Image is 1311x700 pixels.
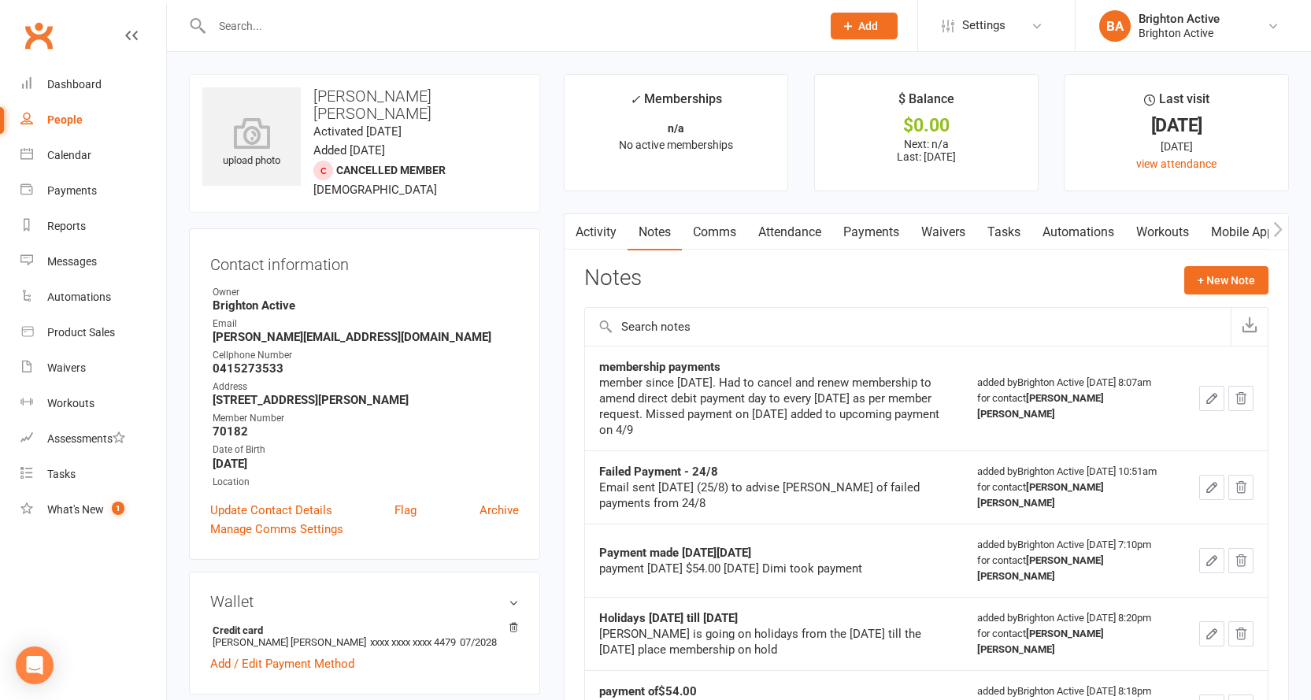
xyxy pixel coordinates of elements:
[831,13,898,39] button: Add
[47,503,104,516] div: What's New
[977,392,1104,420] strong: [PERSON_NAME] [PERSON_NAME]
[20,67,166,102] a: Dashboard
[599,546,751,560] strong: Payment made [DATE][DATE]
[585,308,1231,346] input: Search notes
[619,139,733,151] span: No active memberships
[599,611,738,625] strong: Holidays [DATE] till [DATE]
[210,622,519,650] li: [PERSON_NAME] [PERSON_NAME]
[20,421,166,457] a: Assessments
[962,8,1005,43] span: Settings
[313,183,437,197] span: [DEMOGRAPHIC_DATA]
[977,628,1104,655] strong: [PERSON_NAME] [PERSON_NAME]
[213,298,519,313] strong: Brighton Active
[682,214,747,250] a: Comms
[977,553,1171,584] div: for contact
[47,220,86,232] div: Reports
[910,214,976,250] a: Waivers
[977,554,1104,582] strong: [PERSON_NAME] [PERSON_NAME]
[19,16,58,55] a: Clubworx
[1099,10,1131,42] div: BA
[202,117,301,169] div: upload photo
[1031,214,1125,250] a: Automations
[213,457,519,471] strong: [DATE]
[599,626,950,657] div: [PERSON_NAME] is going on holidays from the [DATE] till the [DATE] place membership on hold
[210,654,354,673] a: Add / Edit Payment Method
[20,244,166,280] a: Messages
[213,424,519,439] strong: 70182
[20,386,166,421] a: Workouts
[630,89,722,118] div: Memberships
[202,87,527,122] h3: [PERSON_NAME] [PERSON_NAME]
[1184,266,1268,294] button: + New Note
[599,684,697,698] strong: payment of$54.00
[47,397,94,409] div: Workouts
[832,214,910,250] a: Payments
[599,465,718,479] strong: Failed Payment - 24/8
[858,20,878,32] span: Add
[977,610,1171,657] div: added by Brighton Active [DATE] 8:20pm
[47,468,76,480] div: Tasks
[599,360,720,374] strong: membership payments
[20,457,166,492] a: Tasks
[460,636,497,648] span: 07/2028
[599,480,950,511] div: Email sent [DATE] (25/8) to advise [PERSON_NAME] of failed payments from 24/8
[20,209,166,244] a: Reports
[829,117,1024,134] div: $0.00
[977,391,1171,422] div: for contact
[213,624,511,636] strong: Credit card
[829,138,1024,163] p: Next: n/a Last: [DATE]
[977,480,1171,511] div: for contact
[628,214,682,250] a: Notes
[47,291,111,303] div: Automations
[47,361,86,374] div: Waivers
[47,113,83,126] div: People
[213,443,519,457] div: Date of Birth
[16,646,54,684] div: Open Intercom Messenger
[394,501,417,520] a: Flag
[20,350,166,386] a: Waivers
[977,626,1171,657] div: for contact
[213,380,519,394] div: Address
[599,375,950,438] div: member since [DATE]. Had to cancel and renew membership to amend direct debit payment day to ever...
[1144,89,1209,117] div: Last visit
[47,432,125,445] div: Assessments
[213,361,519,376] strong: 0415273533
[370,636,456,648] span: xxxx xxxx xxxx 4479
[977,481,1104,509] strong: [PERSON_NAME] [PERSON_NAME]
[112,502,124,515] span: 1
[47,326,115,339] div: Product Sales
[20,280,166,315] a: Automations
[20,492,166,528] a: What's New1
[898,89,954,117] div: $ Balance
[20,138,166,173] a: Calendar
[210,520,343,539] a: Manage Comms Settings
[565,214,628,250] a: Activity
[210,250,519,273] h3: Contact information
[1079,138,1274,155] div: [DATE]
[1136,157,1217,170] a: view attendance
[747,214,832,250] a: Attendance
[213,475,519,490] div: Location
[977,375,1171,422] div: added by Brighton Active [DATE] 8:07am
[977,537,1171,584] div: added by Brighton Active [DATE] 7:10pm
[336,164,446,176] span: Cancelled member
[207,15,810,37] input: Search...
[1139,26,1220,40] div: Brighton Active
[20,315,166,350] a: Product Sales
[313,124,402,139] time: Activated [DATE]
[213,393,519,407] strong: [STREET_ADDRESS][PERSON_NAME]
[668,122,684,135] strong: n/a
[210,593,519,610] h3: Wallet
[210,501,332,520] a: Update Contact Details
[47,255,97,268] div: Messages
[976,214,1031,250] a: Tasks
[47,149,91,161] div: Calendar
[480,501,519,520] a: Archive
[213,285,519,300] div: Owner
[584,266,642,294] h3: Notes
[213,348,519,363] div: Cellphone Number
[20,173,166,209] a: Payments
[630,92,640,107] i: ✓
[1125,214,1200,250] a: Workouts
[213,330,519,344] strong: [PERSON_NAME][EMAIL_ADDRESS][DOMAIN_NAME]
